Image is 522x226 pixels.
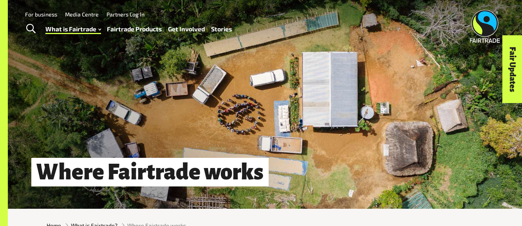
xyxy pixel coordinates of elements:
[168,24,205,35] a: Get Involved
[25,11,57,18] a: For business
[211,24,232,35] a: Stories
[470,10,500,43] img: Fairtrade Australia New Zealand logo
[107,11,144,18] a: Partners Log In
[65,11,99,18] a: Media Centre
[107,24,162,35] a: Fairtrade Products
[31,158,269,186] h1: Where Fairtrade works
[21,19,40,39] a: Toggle Search
[45,24,101,35] a: What is Fairtrade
